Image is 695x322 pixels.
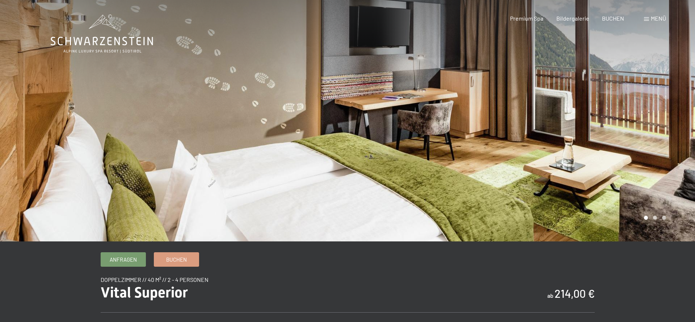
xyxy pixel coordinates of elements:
a: BUCHEN [602,15,624,22]
a: Buchen [154,253,199,266]
span: Vital Superior [101,284,188,301]
a: Anfragen [101,253,146,266]
span: Doppelzimmer // 40 m² // 2 - 4 Personen [101,276,208,283]
span: Buchen [166,256,187,263]
a: Bildergalerie [556,15,589,22]
span: Anfragen [110,256,137,263]
b: 214,00 € [555,287,595,300]
span: ab [547,292,553,299]
a: Premium Spa [510,15,543,22]
span: Menü [651,15,666,22]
